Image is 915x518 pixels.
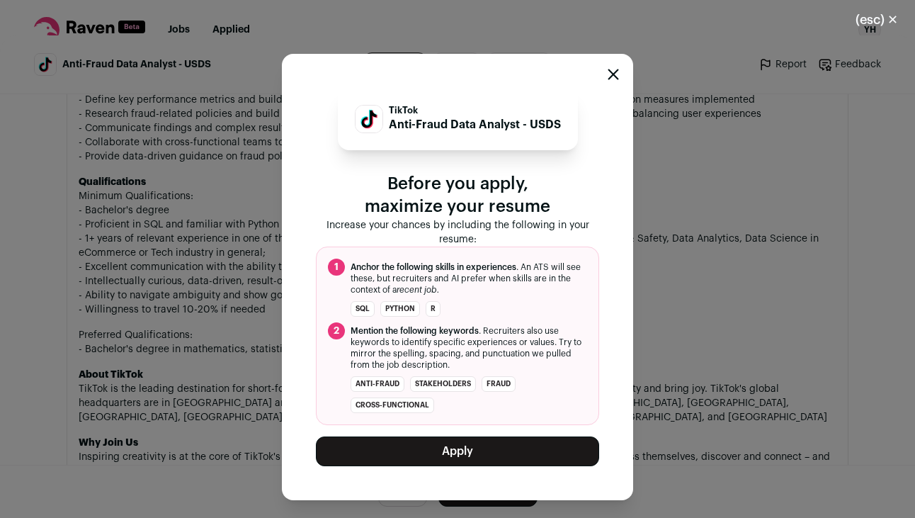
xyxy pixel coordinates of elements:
[328,259,345,276] span: 1
[482,376,516,392] li: fraud
[380,301,420,317] li: Python
[328,322,345,339] span: 2
[608,69,619,80] button: Close modal
[351,327,479,335] span: Mention the following keywords
[397,286,439,294] i: recent job.
[351,398,434,413] li: cross-functional
[351,261,587,295] span: . An ATS will see these, but recruiters and AI prefer when skills are in the context of a
[839,4,915,35] button: Close modal
[316,173,599,218] p: Before you apply, maximize your resume
[351,325,587,371] span: . Recruiters also use keywords to identify specific experiences or values. Try to mirror the spel...
[316,218,599,247] p: Increase your chances by including the following in your resume:
[410,376,476,392] li: stakeholders
[351,263,516,271] span: Anchor the following skills in experiences
[426,301,441,317] li: R
[351,376,404,392] li: anti-fraud
[389,116,561,133] p: Anti-Fraud Data Analyst - USDS
[316,437,599,466] button: Apply
[356,106,382,133] img: 4f647f012b339d19cb77a49d748a6d5c18c5e3d9155d65ba4186447a15ae78c9.jpg
[351,301,375,317] li: SQL
[389,105,561,116] p: TikTok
